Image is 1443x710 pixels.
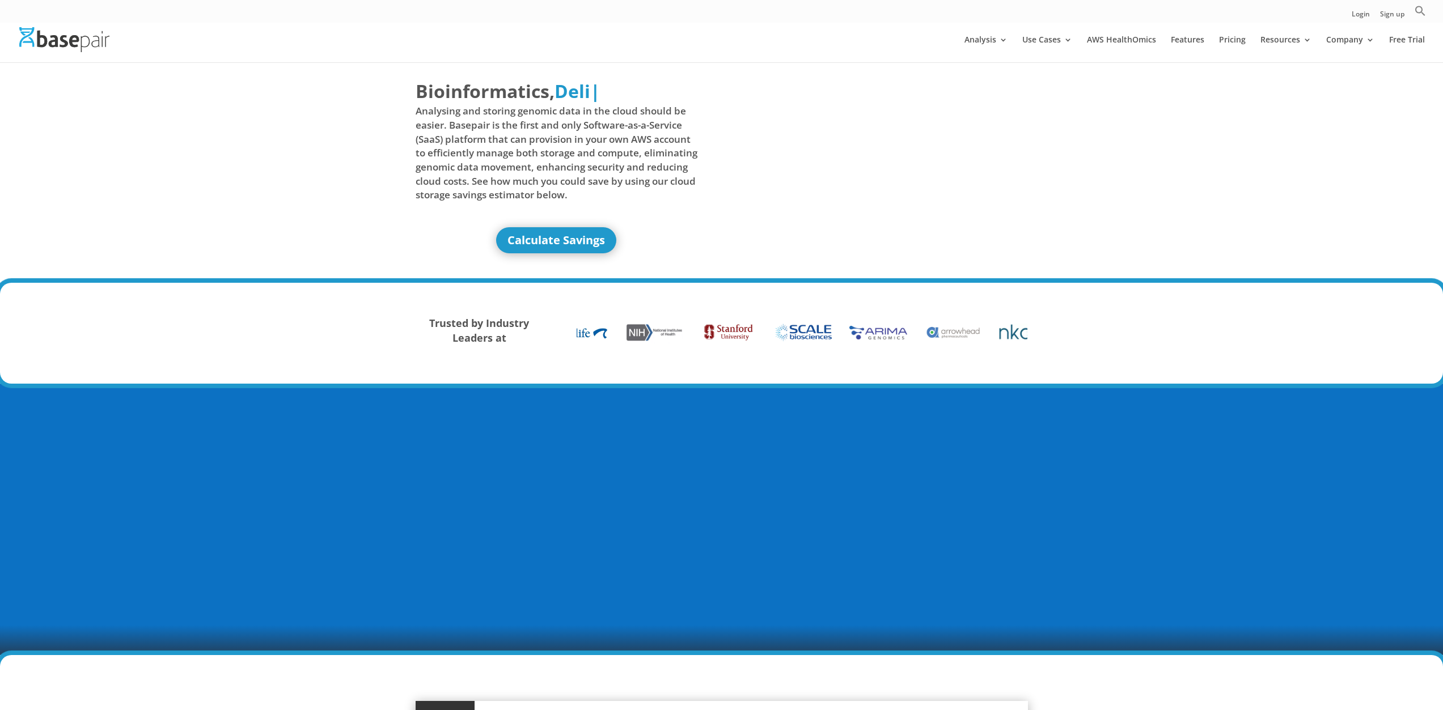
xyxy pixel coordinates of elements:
a: Login [1352,11,1370,23]
a: Features [1171,36,1204,62]
a: Company [1326,36,1374,62]
a: Search Icon Link [1415,5,1426,23]
a: AWS HealthOmics [1087,36,1156,62]
iframe: Basepair - NGS Analysis Simplified [730,78,1013,237]
a: Resources [1260,36,1311,62]
a: Calculate Savings [496,227,616,253]
span: | [590,79,600,103]
a: Sign up [1380,11,1404,23]
span: Deli [555,79,590,103]
span: Bioinformatics, [416,78,555,104]
strong: Trusted by Industry Leaders at [429,316,529,345]
span: Analysing and storing genomic data in the cloud should be easier. Basepair is the first and only ... [416,104,698,202]
a: Free Trial [1389,36,1425,62]
svg: Search [1415,5,1426,16]
a: Pricing [1219,36,1246,62]
a: Use Cases [1022,36,1072,62]
img: Basepair [19,27,109,52]
a: Analysis [964,36,1008,62]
